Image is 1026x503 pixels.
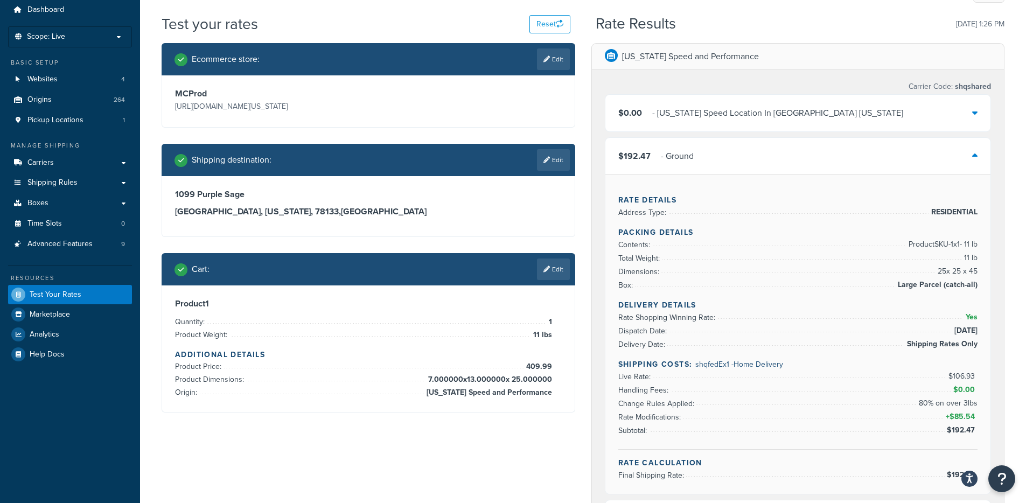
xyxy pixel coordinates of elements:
[8,234,132,254] a: Advanced Features9
[950,411,978,422] span: $85.54
[618,253,662,264] span: Total Weight:
[8,285,132,304] a: Test Your Rates
[27,158,54,167] span: Carriers
[953,384,978,395] span: $0.00
[618,266,662,277] span: Dimensions:
[618,280,636,291] span: Box:
[425,373,552,386] span: 7.000000 x 13.000000 x 25.000000
[8,141,132,150] div: Manage Shipping
[537,48,570,70] a: Edit
[895,278,978,291] span: Large Parcel (catch-all)
[114,95,125,104] span: 264
[652,106,903,121] div: - [US_STATE] Speed Location In [GEOGRAPHIC_DATA] [US_STATE]
[192,54,260,64] h2: Ecommerce store :
[904,338,978,351] span: Shipping Rates Only
[175,298,562,309] h3: Product 1
[27,95,52,104] span: Origins
[909,79,991,94] p: Carrier Code:
[8,110,132,130] a: Pickup Locations1
[961,251,978,264] span: 11 lb
[27,219,62,228] span: Time Slots
[618,207,669,218] span: Address Type:
[524,360,552,373] span: 409.99
[618,107,642,119] span: $0.00
[8,90,132,110] li: Origins
[175,349,562,360] h4: Additional Details
[935,265,978,278] span: 25 x 25 x 45
[192,155,271,165] h2: Shipping destination :
[906,238,978,251] span: Product SKU-1 x 1 - 11 lb
[8,214,132,234] li: Time Slots
[622,49,759,64] p: [US_STATE] Speed and Performance
[175,387,200,398] span: Origin:
[529,15,570,33] button: Reset
[618,398,697,409] span: Change Rules Applied:
[27,199,48,208] span: Boxes
[8,153,132,173] a: Carriers
[162,13,258,34] h1: Test your rates
[948,371,978,382] span: $106.93
[956,17,1004,32] p: [DATE] 1:26 PM
[8,325,132,344] a: Analytics
[27,178,78,187] span: Shipping Rules
[618,325,669,337] span: Dispatch Date:
[30,310,70,319] span: Marketplace
[537,259,570,280] a: Edit
[8,345,132,364] a: Help Docs
[618,425,650,436] span: Subtotal:
[175,361,224,372] span: Product Price:
[8,69,132,89] li: Websites
[8,110,132,130] li: Pickup Locations
[175,189,562,200] h3: 1099 Purple Sage
[8,214,132,234] a: Time Slots0
[175,88,366,99] h3: MCProd
[537,149,570,171] a: Edit
[947,424,978,436] span: $192.47
[121,219,125,228] span: 0
[27,240,93,249] span: Advanced Features
[618,227,978,238] h4: Packing Details
[618,385,671,396] span: Handling Fees:
[618,312,718,323] span: Rate Shopping Winning Rate:
[175,316,207,327] span: Quantity:
[123,116,125,125] span: 1
[661,149,694,164] div: - Ground
[424,386,552,399] span: [US_STATE] Speed and Performance
[175,99,366,114] p: [URL][DOMAIN_NAME][US_STATE]
[963,311,978,324] span: Yes
[27,116,83,125] span: Pickup Locations
[618,194,978,206] h4: Rate Details
[953,81,991,92] span: shqshared
[30,350,65,359] span: Help Docs
[596,16,676,32] h2: Rate Results
[929,206,978,219] span: RESIDENTIAL
[618,411,683,423] span: Rate Modifications:
[175,374,247,385] span: Product Dimensions:
[121,240,125,249] span: 9
[944,410,978,423] span: +
[8,274,132,283] div: Resources
[618,470,687,481] span: Final Shipping Rate:
[8,305,132,324] a: Marketplace
[618,339,668,350] span: Delivery Date:
[947,469,978,480] span: $192.47
[618,299,978,311] h4: Delivery Details
[618,457,978,469] h4: Rate Calculation
[8,193,132,213] a: Boxes
[618,150,651,162] span: $192.47
[30,290,81,299] span: Test Your Rates
[618,239,653,250] span: Contents:
[27,75,58,84] span: Websites
[8,173,132,193] a: Shipping Rules
[546,316,552,329] span: 1
[8,58,132,67] div: Basic Setup
[8,234,132,254] li: Advanced Features
[952,324,978,337] span: [DATE]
